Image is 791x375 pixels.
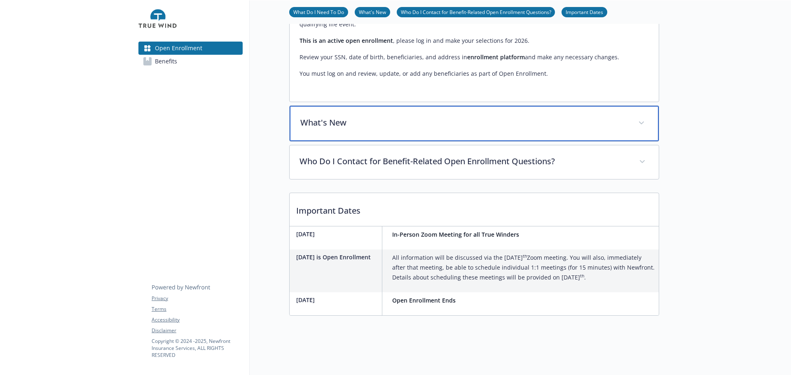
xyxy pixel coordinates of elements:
a: Open Enrollment [138,42,243,55]
a: Accessibility [152,316,242,324]
p: Review your SSN, date of birth, beneficiaries, and address in and make any necessary changes. [300,52,649,62]
p: Important Dates [290,193,659,224]
strong: In-Person Zoom Meeting for all True Winders [392,231,519,238]
sup: th [580,273,584,279]
p: Who Do I Contact for Benefit-Related Open Enrollment Questions? [300,155,629,168]
strong: This is an active open enrollment [300,37,393,44]
span: Open Enrollment [155,42,202,55]
a: What Do I Need To Do [289,8,348,16]
p: , please log in and make your selections for 2026. [300,36,649,46]
sup: th [523,253,527,259]
span: Benefits [155,55,177,68]
strong: enrollment platform [467,53,525,61]
p: Copyright © 2024 - 2025 , Newfront Insurance Services, ALL RIGHTS RESERVED [152,338,242,359]
p: [DATE] is Open Enrollment [296,253,379,261]
p: [DATE] [296,296,379,304]
a: Who Do I Contact for Benefit-Related Open Enrollment Questions? [397,8,555,16]
p: What's New [300,116,628,129]
a: What's New [355,8,390,16]
div: What's New [290,106,659,141]
div: Who Do I Contact for Benefit-Related Open Enrollment Questions? [290,145,659,179]
p: [DATE] [296,230,379,238]
strong: Open Enrollment Ends [392,296,456,304]
a: Terms [152,305,242,313]
a: Important Dates [562,8,607,16]
a: Benefits [138,55,243,68]
p: All information will be discussed via the [DATE] Zoom meeting. You will also, immediately after t... [392,253,655,282]
a: Privacy [152,295,242,302]
p: You must log on and review, update, or add any beneficiaries as part of Open Enrollment. [300,69,649,79]
a: Disclaimer [152,327,242,334]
